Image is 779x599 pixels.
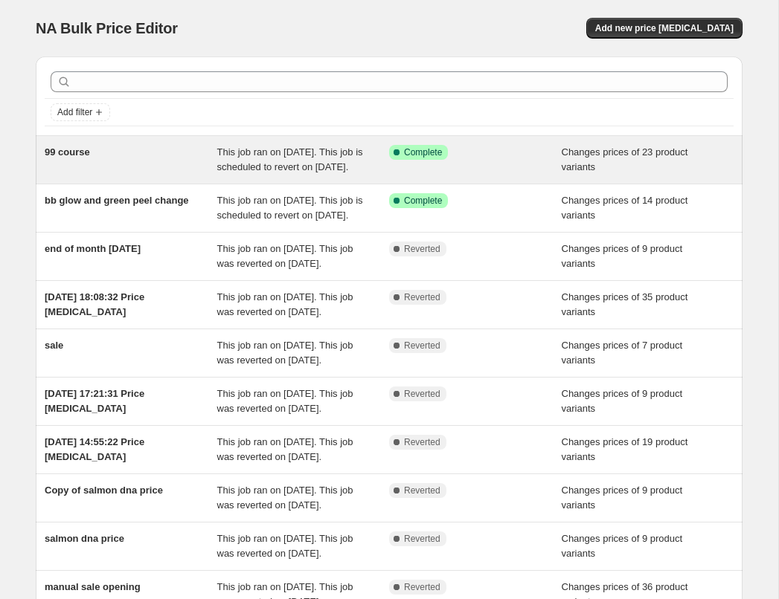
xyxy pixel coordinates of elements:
[45,485,163,496] span: Copy of salmon dna price
[562,195,688,221] span: Changes prices of 14 product variants
[45,340,63,351] span: sale
[45,581,141,592] span: manual sale opening
[404,533,440,545] span: Reverted
[217,195,363,221] span: This job ran on [DATE]. This job is scheduled to revert on [DATE].
[562,291,688,317] span: Changes prices of 35 product variants
[562,436,688,462] span: Changes prices of 19 product variants
[562,533,683,559] span: Changes prices of 9 product variants
[562,243,683,269] span: Changes prices of 9 product variants
[404,146,442,158] span: Complete
[217,485,353,511] span: This job ran on [DATE]. This job was reverted on [DATE].
[217,146,363,172] span: This job ran on [DATE]. This job is scheduled to revert on [DATE].
[562,146,688,172] span: Changes prices of 23 product variants
[404,243,440,255] span: Reverted
[217,243,353,269] span: This job ran on [DATE]. This job was reverted on [DATE].
[45,195,189,206] span: bb glow and green peel change
[217,291,353,317] span: This job ran on [DATE]. This job was reverted on [DATE].
[217,436,353,462] span: This job ran on [DATE]. This job was reverted on [DATE].
[217,340,353,366] span: This job ran on [DATE]. This job was reverted on [DATE].
[586,18,743,39] button: Add new price [MEDICAL_DATA]
[404,195,442,207] span: Complete
[562,485,683,511] span: Changes prices of 9 product variants
[404,340,440,352] span: Reverted
[404,291,440,303] span: Reverted
[45,243,141,254] span: end of month [DATE]
[404,485,440,496] span: Reverted
[45,436,144,462] span: [DATE] 14:55:22 Price [MEDICAL_DATA]
[45,533,124,544] span: salmon dna price
[404,436,440,448] span: Reverted
[217,533,353,559] span: This job ran on [DATE]. This job was reverted on [DATE].
[51,103,110,121] button: Add filter
[562,340,683,366] span: Changes prices of 7 product variants
[595,22,734,34] span: Add new price [MEDICAL_DATA]
[562,388,683,414] span: Changes prices of 9 product variants
[57,106,92,118] span: Add filter
[45,291,144,317] span: [DATE] 18:08:32 Price [MEDICAL_DATA]
[404,388,440,400] span: Reverted
[45,146,90,158] span: 99 course
[36,20,178,36] span: NA Bulk Price Editor
[45,388,144,414] span: [DATE] 17:21:31 Price [MEDICAL_DATA]
[217,388,353,414] span: This job ran on [DATE]. This job was reverted on [DATE].
[404,581,440,593] span: Reverted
